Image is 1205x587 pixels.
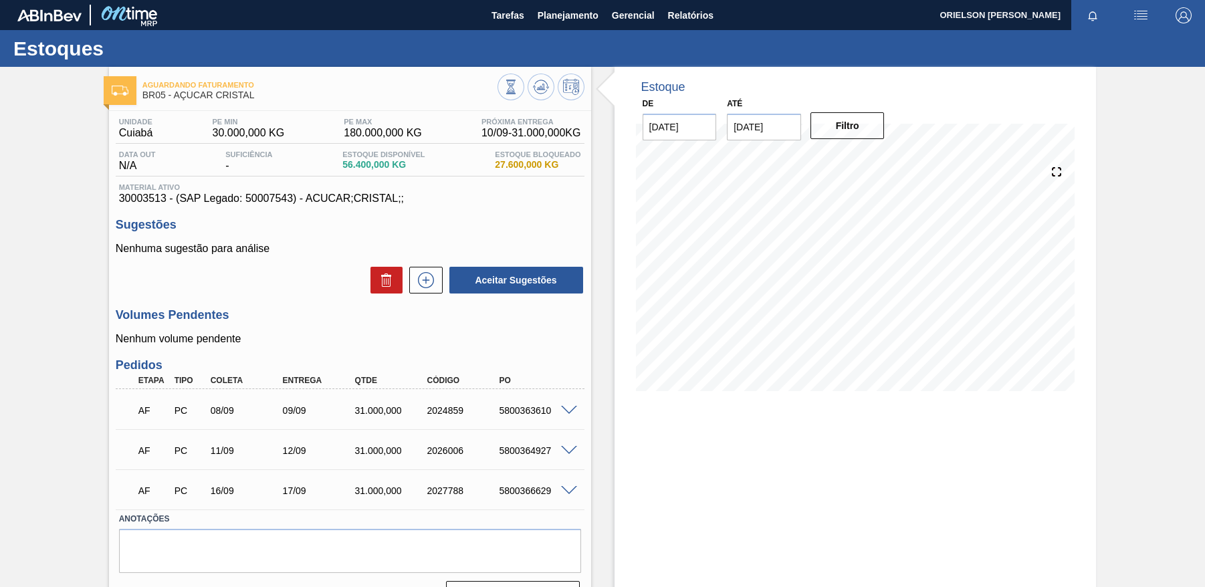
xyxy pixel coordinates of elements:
[112,86,128,96] img: Ícone
[344,118,422,126] span: PE MAX
[119,118,153,126] span: Unidade
[668,7,714,23] span: Relatórios
[171,405,209,416] div: Pedido de Compra
[727,114,801,140] input: dd/mm/yyyy
[496,405,576,416] div: 5800363610
[558,74,584,100] button: Programar Estoque
[116,358,584,372] h3: Pedidos
[119,193,581,205] span: 30003513 - (SAP Legado: 50007543) - ACUCAR;CRISTAL;;
[116,243,584,255] p: Nenhuma sugestão para análise
[1176,7,1192,23] img: Logout
[116,150,159,172] div: N/A
[424,405,504,416] div: 2024859
[342,150,425,158] span: Estoque Disponível
[810,112,885,139] button: Filtro
[135,476,173,505] div: Aguardando Faturamento
[119,183,581,191] span: Material ativo
[342,160,425,170] span: 56.400,000 KG
[207,376,288,385] div: Coleta
[495,150,580,158] span: Estoque Bloqueado
[280,445,360,456] div: 12/09/2025
[498,74,524,100] button: Visão Geral dos Estoques
[1133,7,1149,23] img: userActions
[142,90,498,100] span: BR05 - AÇÚCAR CRISTAL
[528,74,554,100] button: Atualizar Gráfico
[207,445,288,456] div: 11/09/2025
[171,485,209,496] div: Pedido de Compra
[171,376,209,385] div: Tipo
[135,436,173,465] div: Aguardando Faturamento
[135,396,173,425] div: Aguardando Faturamento
[643,99,654,108] label: De
[612,7,655,23] span: Gerencial
[135,376,173,385] div: Etapa
[727,99,742,108] label: Até
[116,333,584,345] p: Nenhum volume pendente
[207,485,288,496] div: 16/09/2025
[142,81,498,89] span: Aguardando Faturamento
[213,127,285,139] span: 30.000,000 KG
[643,114,717,140] input: dd/mm/yyyy
[496,445,576,456] div: 5800364927
[424,485,504,496] div: 2027788
[138,445,169,456] p: AF
[496,485,576,496] div: 5800366629
[481,127,581,139] span: 10/09 - 31.000,000 KG
[424,445,504,456] div: 2026006
[495,160,580,170] span: 27.600,000 KG
[13,41,251,56] h1: Estoques
[1071,6,1114,25] button: Notificações
[641,80,685,94] div: Estoque
[496,376,576,385] div: PO
[352,405,432,416] div: 31.000,000
[352,445,432,456] div: 31.000,000
[138,485,169,496] p: AF
[344,127,422,139] span: 180.000,000 KG
[17,9,82,21] img: TNhmsLtSVTkK8tSr43FrP2fwEKptu5GPRR3wAAAABJRU5ErkJggg==
[443,265,584,295] div: Aceitar Sugestões
[119,150,156,158] span: Data out
[213,118,285,126] span: PE MIN
[449,267,583,293] button: Aceitar Sugestões
[491,7,524,23] span: Tarefas
[352,376,432,385] div: Qtde
[171,445,209,456] div: Pedido de Compra
[280,405,360,416] div: 09/09/2025
[403,267,443,293] div: Nova sugestão
[119,509,581,529] label: Anotações
[364,267,403,293] div: Excluir Sugestões
[538,7,598,23] span: Planejamento
[207,405,288,416] div: 08/09/2025
[280,376,360,385] div: Entrega
[225,150,272,158] span: Suficiência
[424,376,504,385] div: Código
[116,218,584,232] h3: Sugestões
[481,118,581,126] span: Próxima Entrega
[352,485,432,496] div: 31.000,000
[138,405,169,416] p: AF
[116,308,584,322] h3: Volumes Pendentes
[222,150,276,172] div: -
[119,127,153,139] span: Cuiabá
[280,485,360,496] div: 17/09/2025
